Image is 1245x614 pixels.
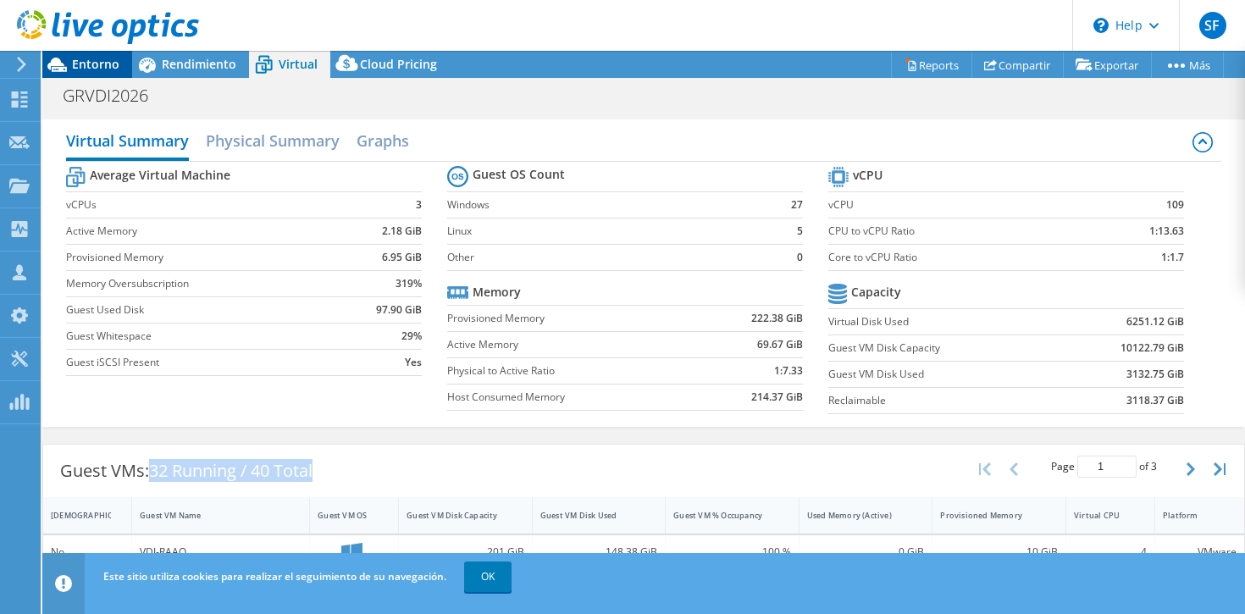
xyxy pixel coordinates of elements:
b: 27 [791,196,803,213]
span: Rendimiento [162,56,236,72]
a: Más [1151,52,1224,78]
div: Guest VM % Occupancy [673,510,771,521]
b: 2.18 GiB [382,223,422,240]
label: Guest Whitespace [66,328,344,345]
label: Active Memory [66,223,344,240]
div: [DEMOGRAPHIC_DATA] [51,510,103,521]
span: Virtual [279,56,318,72]
label: Guest VM Disk Capacity [828,340,1061,357]
b: 10122.79 GiB [1120,340,1184,357]
div: 100 % [673,543,791,561]
div: 148.38 GiB [540,543,658,561]
div: 4 [1074,543,1147,561]
b: vCPU [853,167,883,184]
h2: Physical Summary [206,124,340,158]
label: Provisioned Memory [447,310,700,327]
b: 5 [797,223,803,240]
label: Linux [447,223,770,240]
span: Cloud Pricing [360,56,437,72]
div: Virtual CPU [1074,510,1126,521]
div: Guest VM Disk Used [540,510,638,521]
label: Guest iSCSI Present [66,354,344,371]
svg: \n [1093,18,1109,33]
b: 97.90 GiB [376,301,422,318]
b: 0 [797,249,803,266]
b: 3118.37 GiB [1126,392,1184,409]
div: Guest VM Name [140,510,281,521]
label: Guest VM Disk Used [828,366,1061,383]
b: Memory [473,284,521,301]
div: VMware [1163,543,1237,561]
b: 319% [396,275,422,292]
label: Virtual Disk Used [828,313,1061,330]
span: Entorno [72,56,119,72]
div: Provisioned Memory [940,510,1037,521]
label: Active Memory [447,336,700,353]
span: 3 [1151,459,1157,473]
label: Host Consumed Memory [447,389,700,406]
b: 214.37 GiB [751,389,803,406]
b: 109 [1166,196,1184,213]
input: jump to page [1077,456,1137,478]
label: CPU to vCPU Ratio [828,223,1091,240]
a: Reports [891,52,972,78]
div: 201 GiB [407,543,524,561]
label: Core to vCPU Ratio [828,249,1091,266]
span: 32 Running / 40 Total [149,459,313,482]
label: Windows [447,196,770,213]
span: Page of [1051,456,1157,478]
b: 1:7.33 [774,362,803,379]
h2: Virtual Summary [66,124,189,161]
b: 3132.75 GiB [1126,366,1184,383]
div: Guest VMs: [43,445,329,497]
h2: Graphs [357,124,409,158]
span: Este sitio utiliza cookies para realizar el seguimiento de su navegación. [103,569,446,584]
b: 69.67 GiB [757,336,803,353]
b: 1:1.7 [1161,249,1184,266]
label: Reclaimable [828,392,1061,409]
b: 1:13.63 [1149,223,1184,240]
b: 6.95 GiB [382,249,422,266]
label: Memory Oversubscription [66,275,344,292]
div: Guest VM Disk Capacity [407,510,504,521]
label: Guest Used Disk [66,301,344,318]
b: Guest OS Count [473,166,565,183]
b: 6251.12 GiB [1126,313,1184,330]
b: 3 [416,196,422,213]
b: Average Virtual Machine [90,167,230,184]
a: Compartir [971,52,1064,78]
div: Guest VM OS [318,510,370,521]
div: Used Memory (Active) [807,510,905,521]
label: Provisioned Memory [66,249,344,266]
b: 29% [401,328,422,345]
span: SF [1199,12,1226,39]
label: Other [447,249,770,266]
div: 0 GiB [807,543,925,561]
div: VDI-RAAO [140,543,302,561]
a: Exportar [1063,52,1152,78]
b: Yes [405,354,422,371]
div: Platform [1163,510,1216,521]
a: OK [464,561,512,592]
b: Capacity [851,284,901,301]
b: 222.38 GiB [751,310,803,327]
label: Physical to Active Ratio [447,362,700,379]
div: 10 GiB [940,543,1058,561]
div: No [51,543,124,561]
label: vCPUs [66,196,344,213]
h1: GRVDI2026 [55,86,174,105]
label: vCPU [828,196,1091,213]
